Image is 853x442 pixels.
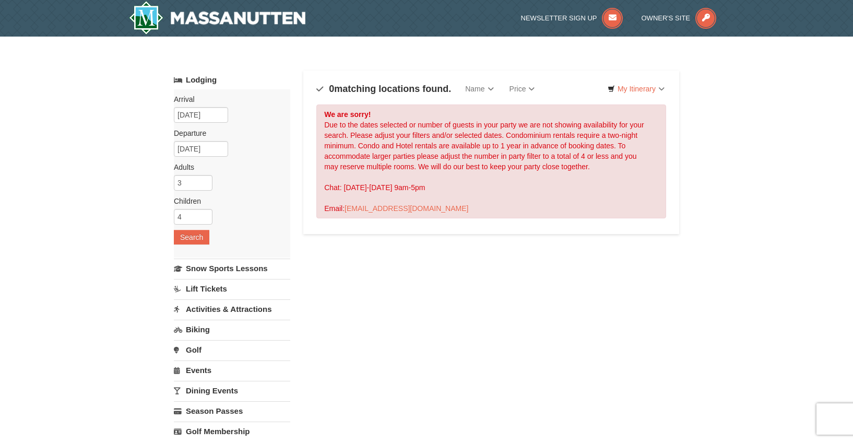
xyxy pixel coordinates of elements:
[642,14,717,22] a: Owner's Site
[521,14,623,22] a: Newsletter Sign Up
[129,1,305,34] a: Massanutten Resort
[129,1,305,34] img: Massanutten Resort Logo
[174,279,290,298] a: Lift Tickets
[601,81,671,97] a: My Itinerary
[457,78,501,99] a: Name
[174,162,282,172] label: Adults
[174,71,290,89] a: Lodging
[174,259,290,278] a: Snow Sports Lessons
[174,128,282,138] label: Departure
[174,381,290,400] a: Dining Events
[174,360,290,380] a: Events
[642,14,691,22] span: Owner's Site
[174,230,209,245] button: Search
[174,401,290,421] a: Season Passes
[521,14,597,22] span: Newsletter Sign Up
[174,320,290,339] a: Biking
[345,204,468,213] a: [EMAIL_ADDRESS][DOMAIN_NAME]
[174,422,290,441] a: Golf Membership
[316,104,666,218] div: Due to the dates selected or number of guests in your party we are not showing availability for y...
[174,299,290,319] a: Activities & Attractions
[174,196,282,206] label: Children
[174,340,290,359] a: Golf
[324,110,371,119] strong: We are sorry!
[174,94,282,104] label: Arrival
[502,78,543,99] a: Price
